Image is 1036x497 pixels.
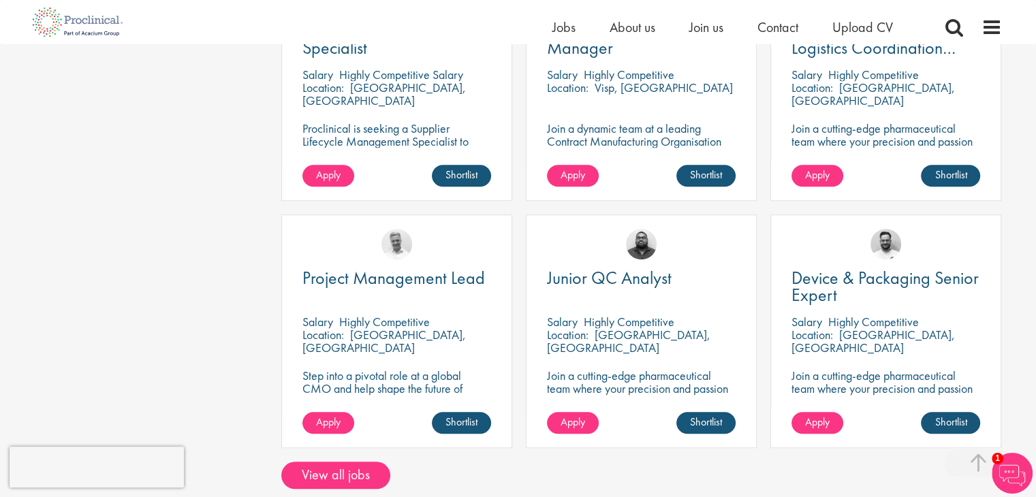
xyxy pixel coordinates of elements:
p: Highly Competitive [828,314,919,330]
span: Apply [805,167,830,182]
span: Apply [316,415,341,429]
a: Shortlist [676,165,736,187]
p: Proclinical is seeking a Supplier Lifecycle Management Specialist to support global vendor change... [302,122,491,187]
p: Highly Competitive [584,314,674,330]
a: Apply [547,412,599,434]
span: Apply [805,415,830,429]
span: Location: [302,327,344,342]
img: Ashley Bennett [626,229,657,259]
a: Senior Engineering Project Manager [547,22,736,57]
a: About us [610,18,655,36]
span: Location: [547,80,588,95]
span: Project Management Lead [302,266,485,289]
span: Apply [561,415,585,429]
a: Apply [791,412,843,434]
a: Quality Service Center Specialist [302,22,491,57]
p: Join a cutting-edge pharmaceutical team where your precision and passion for quality will help sh... [791,369,980,421]
a: External Manufacturing Logistics Coordination Support [791,22,980,57]
img: Chatbot [992,453,1033,494]
a: Junior QC Analyst [547,270,736,287]
span: Salary [791,314,822,330]
a: Shortlist [921,165,980,187]
img: Joshua Bye [381,229,412,259]
span: Salary [302,314,333,330]
span: Salary [791,67,822,82]
a: Shortlist [432,165,491,187]
span: 1 [992,453,1003,464]
iframe: reCAPTCHA [10,447,184,487]
span: External Manufacturing Logistics Coordination Support [791,19,956,76]
a: Device & Packaging Senior Expert [791,270,980,304]
p: [GEOGRAPHIC_DATA], [GEOGRAPHIC_DATA] [791,80,955,108]
span: Device & Packaging Senior Expert [791,266,979,306]
a: Apply [302,165,354,187]
p: Join a dynamic team at a leading Contract Manufacturing Organisation (CMO) and contribute to grou... [547,122,736,187]
a: Apply [791,165,843,187]
p: Join a cutting-edge pharmaceutical team where your precision and passion for supply chain will he... [791,122,980,174]
a: Shortlist [676,412,736,434]
a: Upload CV [832,18,893,36]
p: Step into a pivotal role at a global CMO and help shape the future of healthcare manufacturing. [302,369,491,408]
span: Salary [302,67,333,82]
p: [GEOGRAPHIC_DATA], [GEOGRAPHIC_DATA] [791,327,955,355]
a: Join us [689,18,723,36]
span: Location: [791,80,833,95]
span: Location: [302,80,344,95]
a: Contact [757,18,798,36]
p: Highly Competitive [339,314,430,330]
p: Highly Competitive [584,67,674,82]
a: Apply [302,412,354,434]
span: Salary [547,314,578,330]
a: Jobs [552,18,576,36]
span: Location: [547,327,588,342]
p: Highly Competitive Salary [339,67,463,82]
p: Join a cutting-edge pharmaceutical team where your precision and passion for quality will help sh... [547,369,736,421]
p: [GEOGRAPHIC_DATA], [GEOGRAPHIC_DATA] [302,327,466,355]
span: Salary [547,67,578,82]
img: Emile De Beer [870,229,901,259]
a: Shortlist [921,412,980,434]
p: Highly Competitive [828,67,919,82]
a: Shortlist [432,412,491,434]
a: Project Management Lead [302,270,491,287]
a: Apply [547,165,599,187]
p: [GEOGRAPHIC_DATA], [GEOGRAPHIC_DATA] [302,80,466,108]
p: [GEOGRAPHIC_DATA], [GEOGRAPHIC_DATA] [547,327,710,355]
span: Apply [561,167,585,182]
span: Location: [791,327,833,342]
a: View all jobs [281,462,390,489]
span: Junior QC Analyst [547,266,672,289]
span: Apply [316,167,341,182]
p: Visp, [GEOGRAPHIC_DATA] [595,80,733,95]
